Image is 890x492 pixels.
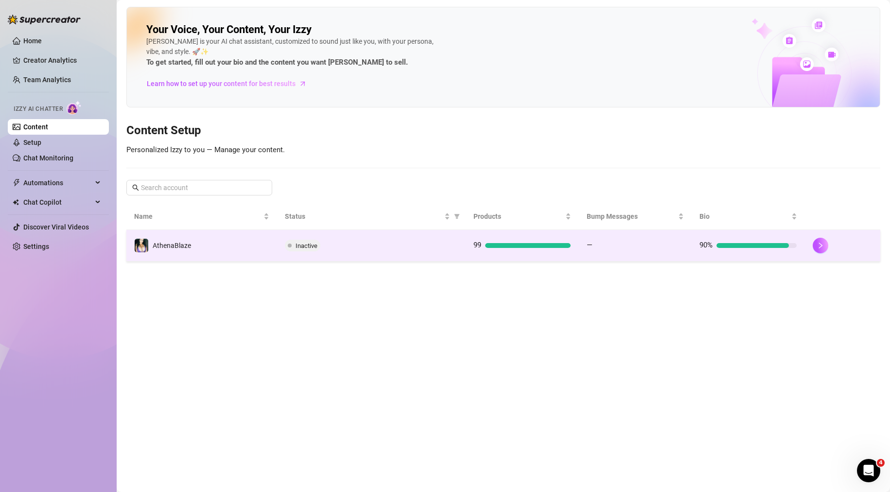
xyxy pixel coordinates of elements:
[23,123,48,131] a: Content
[146,23,312,36] h2: Your Voice, Your Content, Your Izzy
[699,241,713,249] span: 90%
[23,223,89,231] a: Discover Viral Videos
[452,209,462,224] span: filter
[13,199,19,206] img: Chat Copilot
[729,8,880,107] img: ai-chatter-content-library-cLFOSyPT.png
[67,101,82,115] img: AI Chatter
[296,242,317,249] span: Inactive
[23,37,42,45] a: Home
[579,203,692,230] th: Bump Messages
[285,211,442,222] span: Status
[8,15,81,24] img: logo-BBDzfeDw.svg
[146,36,438,69] div: [PERSON_NAME] is your AI chat assistant, customized to sound just like you, with your persona, vi...
[23,175,92,191] span: Automations
[134,211,262,222] span: Name
[692,203,805,230] th: Bio
[13,179,20,187] span: thunderbolt
[141,182,259,193] input: Search account
[23,194,92,210] span: Chat Copilot
[126,123,880,139] h3: Content Setup
[23,154,73,162] a: Chat Monitoring
[146,58,408,67] strong: To get started, fill out your bio and the content you want [PERSON_NAME] to sell.
[126,145,285,154] span: Personalized Izzy to you — Manage your content.
[126,203,277,230] th: Name
[817,242,824,249] span: right
[132,184,139,191] span: search
[466,203,579,230] th: Products
[587,241,593,249] span: —
[153,242,191,249] span: AthenaBlaze
[23,139,41,146] a: Setup
[146,76,314,91] a: Learn how to set up your content for best results
[277,203,466,230] th: Status
[23,53,101,68] a: Creator Analytics
[23,243,49,250] a: Settings
[813,238,828,253] button: right
[857,459,880,482] iframe: Intercom live chat
[473,241,481,249] span: 99
[23,76,71,84] a: Team Analytics
[699,211,789,222] span: Bio
[135,239,148,252] img: AthenaBlaze
[877,459,885,467] span: 4
[298,79,308,88] span: arrow-right
[454,213,460,219] span: filter
[147,78,296,89] span: Learn how to set up your content for best results
[587,211,677,222] span: Bump Messages
[14,105,63,114] span: Izzy AI Chatter
[473,211,563,222] span: Products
